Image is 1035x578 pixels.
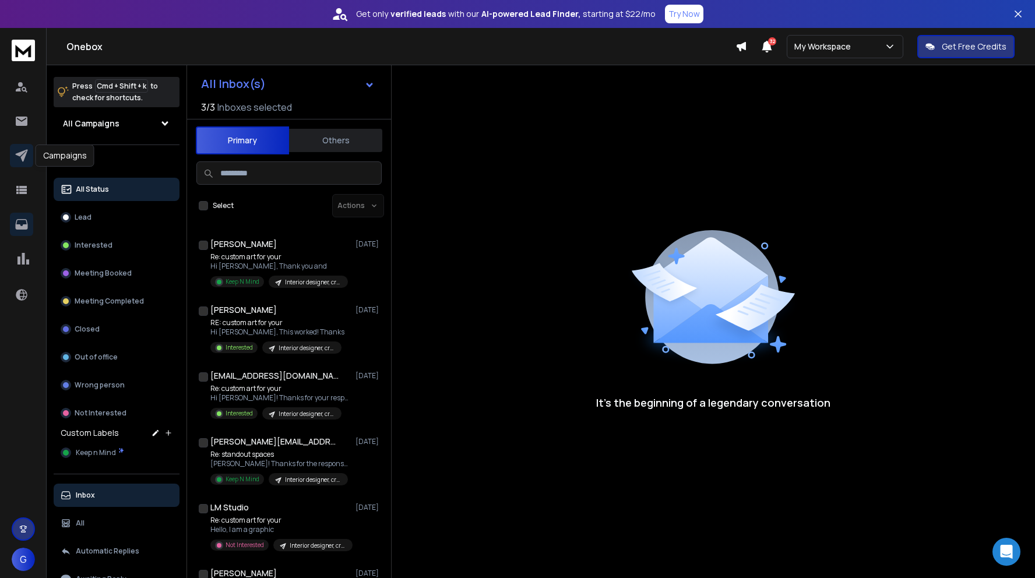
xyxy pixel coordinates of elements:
p: Keep N Mind [226,277,259,286]
h1: [EMAIL_ADDRESS][DOMAIN_NAME] [210,370,339,382]
h1: LM Studio [210,502,249,513]
p: Not Interested [75,408,126,418]
span: 3 / 3 [201,100,215,114]
p: Interior designer, creative director, project mgr //1-100 // Architecture, Design firms [279,344,335,353]
p: Interior designer, creative director, project mgr //1-100 // Architecture, Design firms [285,278,341,287]
h1: [PERSON_NAME][EMAIL_ADDRESS][DOMAIN_NAME] [210,436,339,447]
p: Meeting Booked [75,269,132,278]
span: Keep n Mind [76,448,116,457]
p: Hi [PERSON_NAME]! Thanks for your response. [210,393,350,403]
p: Inbox [76,491,95,500]
p: [DATE] [355,371,382,380]
button: G [12,548,35,571]
p: [DATE] [355,239,382,249]
h3: Inboxes selected [217,100,292,114]
p: [DATE] [355,503,382,512]
button: Wrong person [54,373,179,397]
h3: Filters [54,154,179,171]
label: Select [213,201,234,210]
p: It’s the beginning of a legendary conversation [596,394,830,411]
p: Meeting Completed [75,297,144,306]
p: Not Interested [226,541,264,549]
button: Try Now [665,5,703,23]
p: Hi [PERSON_NAME], Thank you and [210,262,348,271]
p: Wrong person [75,380,125,390]
p: My Workspace [794,41,856,52]
p: Interior designer, creative director, project mgr //1-100 // Architecture, Design firms [290,541,346,550]
p: [DATE] [355,569,382,578]
p: Re: standout spaces [210,450,350,459]
button: Primary [196,126,289,154]
p: All [76,519,85,528]
button: Automatic Replies [54,540,179,563]
div: Campaigns [36,144,94,167]
button: Not Interested [54,401,179,425]
button: Interested [54,234,179,257]
h3: Custom Labels [61,427,119,439]
p: RE: custom art for your [210,318,344,327]
div: Open Intercom Messenger [992,538,1020,566]
p: Closed [75,325,100,334]
button: All Campaigns [54,112,179,135]
button: Closed [54,318,179,341]
button: Inbox [54,484,179,507]
button: All Status [54,178,179,201]
img: logo [12,40,35,61]
p: Hi [PERSON_NAME], This worked! Thanks [210,327,344,337]
p: Hello, I am a graphic [210,525,350,534]
p: Interior designer, creative director, project mgr //1-100 // Architecture, Design firms [285,475,341,484]
p: Re: custom art for your [210,252,348,262]
p: Lead [75,213,91,222]
p: [PERSON_NAME]! Thanks for the response! My portfolio [210,459,350,468]
p: Keep N Mind [226,475,259,484]
button: Out of office [54,346,179,369]
p: [DATE] [355,437,382,446]
p: All Status [76,185,109,194]
h1: [PERSON_NAME] [210,304,277,316]
p: Interested [75,241,112,250]
p: Interested [226,409,253,418]
p: Press to check for shortcuts. [72,80,158,104]
h1: [PERSON_NAME] [210,238,277,250]
p: Re: custom art for your [210,516,350,525]
h1: All Inbox(s) [201,78,266,90]
p: Out of office [75,353,118,362]
button: Meeting Completed [54,290,179,313]
p: Try Now [668,8,700,20]
p: Get only with our starting at $22/mo [356,8,656,20]
button: All [54,512,179,535]
h1: Onebox [66,40,735,54]
span: 32 [768,37,776,45]
strong: verified leads [390,8,446,20]
p: Interior designer, creative director, project mgr //1-100 // Architecture, Design firms [279,410,335,418]
button: Lead [54,206,179,229]
strong: AI-powered Lead Finder, [481,8,580,20]
h1: All Campaigns [63,118,119,129]
button: Others [289,128,382,153]
p: [DATE] [355,305,382,315]
span: Cmd + Shift + k [95,79,148,93]
p: Get Free Credits [942,41,1006,52]
button: All Inbox(s) [192,72,384,96]
button: Keep n Mind [54,441,179,464]
button: Get Free Credits [917,35,1015,58]
p: Automatic Replies [76,547,139,556]
button: Meeting Booked [54,262,179,285]
p: Interested [226,343,253,352]
p: Re: custom art for your [210,384,350,393]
